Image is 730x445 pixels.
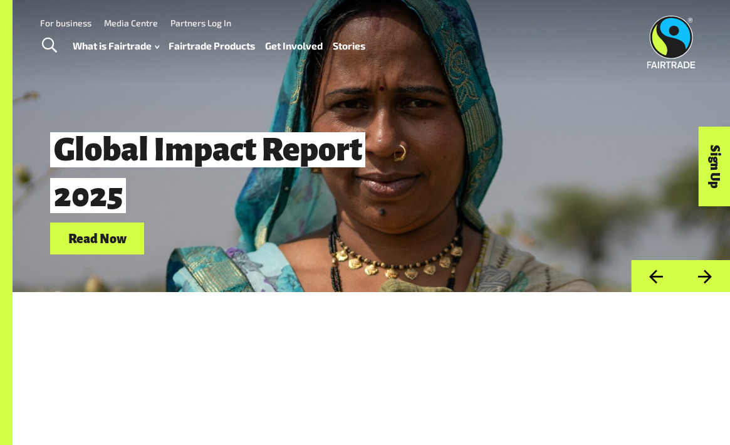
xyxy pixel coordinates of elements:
a: Partners Log In [170,18,231,28]
button: Next [680,260,730,292]
a: Fairtrade Products [169,37,255,55]
a: Media Centre [104,18,158,28]
img: Fairtrade Australia New Zealand logo [647,16,695,68]
button: Previous [631,260,680,292]
a: Stories [333,37,365,55]
a: What is Fairtrade [73,37,159,55]
span: Global Impact Report 2025 [50,132,365,214]
a: Read Now [50,223,144,254]
a: Get Involved [265,37,323,55]
a: For business [40,18,91,28]
a: Toggle Search [34,30,65,61]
